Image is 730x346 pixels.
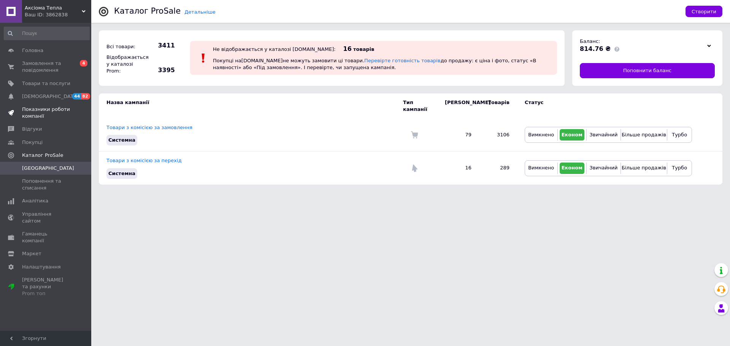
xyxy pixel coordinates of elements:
[198,52,209,64] img: :exclamation:
[580,45,611,52] span: 814.76 ₴
[22,60,70,74] span: Замовлення та повідомлення
[411,164,418,172] img: Комісія за перехід
[562,165,582,171] span: Економ
[672,132,687,137] span: Турбо
[623,67,671,74] span: Поповнити баланс
[22,139,43,146] span: Покупці
[479,93,517,118] td: Товарів
[353,46,374,52] span: товарів
[25,11,91,18] div: Ваш ID: 3862838
[106,158,182,163] a: Товари з комісією за перехід
[589,165,617,171] span: Звичайний
[105,52,146,77] div: Відображається у каталозі Prom:
[669,163,690,174] button: Турбо
[411,131,418,139] img: Комісія за замовлення
[22,126,42,133] span: Відгуки
[437,118,479,152] td: 79
[686,6,722,17] button: Створити
[479,152,517,185] td: 289
[560,129,584,141] button: Економ
[22,211,70,224] span: Управління сайтом
[528,165,554,171] span: Вимкнено
[580,38,600,44] span: Баланс:
[692,9,716,14] span: Створити
[81,93,90,100] span: 82
[22,80,70,87] span: Товари та послуги
[527,163,555,174] button: Вимкнено
[22,276,70,297] span: [PERSON_NAME] та рахунки
[623,163,665,174] button: Більше продажів
[22,250,41,257] span: Маркет
[22,231,70,244] span: Гаманець компанії
[528,132,554,137] span: Вимкнено
[25,5,82,11] span: Аксіома Тепла
[22,290,70,297] div: Prom топ
[114,7,181,15] div: Каталог ProSale
[184,9,216,15] a: Детальніше
[22,93,78,100] span: [DEMOGRAPHIC_DATA]
[22,47,43,54] span: Головна
[437,152,479,185] td: 16
[105,41,146,52] div: Всі товари:
[106,125,192,130] a: Товари з комісією за замовлення
[622,132,666,137] span: Більше продажів
[108,171,135,176] span: Системна
[622,165,666,171] span: Більше продажів
[403,93,437,118] td: Тип кампанії
[22,178,70,191] span: Поповнення та списання
[589,132,617,137] span: Звичайний
[672,165,687,171] span: Турбо
[562,132,582,137] span: Економ
[108,137,135,143] span: Системна
[148,66,175,74] span: 3395
[560,163,584,174] button: Економ
[517,93,692,118] td: Статус
[589,129,619,141] button: Звичайний
[22,106,70,120] span: Показники роботи компанії
[22,152,63,159] span: Каталог ProSale
[623,129,665,141] button: Більше продажів
[580,63,715,78] a: Поповнити баланс
[527,129,555,141] button: Вимкнено
[479,118,517,152] td: 3106
[213,58,536,70] span: Покупці на [DOMAIN_NAME] не можуть замовити ці товари. до продажу: є ціна і фото, статус «В наявн...
[72,93,81,100] span: 44
[80,60,87,66] span: 4
[99,93,403,118] td: Назва кампанії
[22,264,61,270] span: Налаштування
[213,46,336,52] div: Не відображається у каталозі [DOMAIN_NAME]:
[669,129,690,141] button: Турбо
[589,163,619,174] button: Звичайний
[343,45,352,52] span: 16
[22,165,74,172] span: [GEOGRAPHIC_DATA]
[364,58,441,63] a: Перевірте готовність товарів
[4,27,90,40] input: Пошук
[148,41,175,50] span: 3411
[22,197,48,204] span: Аналітика
[437,93,479,118] td: [PERSON_NAME]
